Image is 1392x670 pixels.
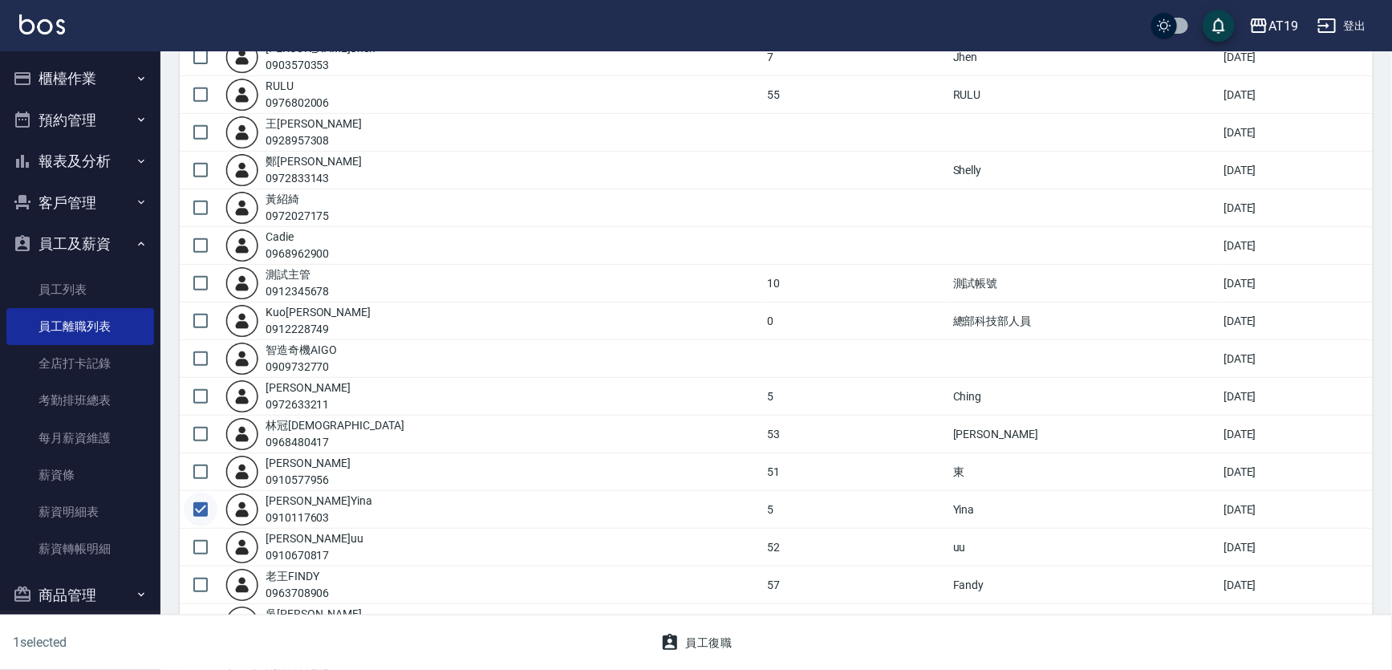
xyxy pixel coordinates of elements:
td: [DATE] [1220,114,1373,152]
td: 53 [764,416,949,453]
a: 薪資轉帳明細 [6,530,154,567]
img: user-login-man-human-body-mobile-person-512.png [225,568,259,602]
td: Yina [949,491,1220,529]
div: 0910577956 [266,472,351,489]
td: [DATE] [1220,491,1373,529]
td: [DATE] [1220,453,1373,491]
td: Jhen [949,39,1220,76]
td: Shelly [949,152,1220,189]
td: [DATE] [1220,566,1373,604]
div: 0968480417 [266,434,404,451]
div: Kuo [PERSON_NAME] [266,304,371,321]
div: [PERSON_NAME] Yina [266,493,372,510]
div: 老王 FINDY [266,568,330,585]
td: [DATE] [1220,416,1373,453]
button: 客戶管理 [6,182,154,224]
td: [DATE] [1220,265,1373,303]
td: [DATE] [1220,39,1373,76]
td: Ching [949,378,1220,416]
div: [PERSON_NAME] [266,380,351,396]
td: 7 [764,39,949,76]
img: user-login-man-human-body-mobile-person-512.png [225,493,259,526]
td: [DATE] [1220,303,1373,340]
td: 55 [764,76,949,114]
button: 商品管理 [6,575,154,616]
div: 0903570353 [266,57,375,74]
a: 員工離職列表 [6,308,154,345]
button: 員工及薪資 [6,223,154,265]
td: RULU [949,76,1220,114]
div: 王 [PERSON_NAME] [266,116,362,132]
img: user-login-man-human-body-mobile-person-512.png [225,530,259,564]
img: user-login-man-human-body-mobile-person-512.png [225,380,259,413]
div: [PERSON_NAME] [266,455,351,472]
td: [DATE] [1220,227,1373,265]
img: user-login-man-human-body-mobile-person-512.png [225,455,259,489]
button: AT19 [1243,10,1305,43]
div: 智造奇機 AIGO [266,342,337,359]
td: [DATE] [1220,340,1373,378]
td: [DATE] [1220,604,1373,642]
div: 測試 主管 [266,266,330,283]
img: user-login-man-human-body-mobile-person-512.png [225,229,259,262]
div: 0972027175 [266,208,330,225]
div: 0968962900 [266,246,330,262]
div: 鄭 [PERSON_NAME] [266,153,362,170]
img: user-login-man-human-body-mobile-person-512.png [225,191,259,225]
img: user-login-man-human-body-mobile-person-512.png [225,78,259,112]
td: [DATE] [1220,529,1373,566]
div: Cadie [266,229,330,246]
img: user-login-man-human-body-mobile-person-512.png [225,342,259,376]
td: [DATE] [1220,189,1373,227]
button: 員工復職 [654,628,739,658]
a: 薪資條 [6,457,154,493]
a: 員工列表 [6,271,154,308]
img: user-login-man-human-body-mobile-person-512.png [225,417,259,451]
a: 考勤排班總表 [6,382,154,419]
td: [PERSON_NAME] [949,416,1220,453]
div: 0972833143 [266,170,362,187]
h6: 1 selected [13,632,345,652]
button: 櫃檯作業 [6,58,154,99]
div: 0928957308 [266,132,362,149]
div: AT19 [1268,16,1298,36]
div: 0912228749 [266,321,371,338]
a: 每月薪資維護 [6,420,154,457]
td: 5 [764,491,949,529]
img: user-login-man-human-body-mobile-person-512.png [225,266,259,300]
button: 報表及分析 [6,140,154,182]
img: user-login-man-human-body-mobile-person-512.png [225,40,259,74]
div: 0963708906 [266,585,330,602]
div: 林 冠[DEMOGRAPHIC_DATA] [266,417,404,434]
td: 57 [764,566,949,604]
button: save [1203,10,1235,42]
button: 登出 [1311,11,1373,41]
img: user-login-man-human-body-mobile-person-512.png [225,116,259,149]
img: user-login-man-human-body-mobile-person-512.png [225,304,259,338]
div: 0909732770 [266,359,337,376]
div: RULU [266,78,330,95]
td: Fandy [949,566,1220,604]
td: 東 [949,453,1220,491]
img: Logo [19,14,65,35]
td: 10 [764,265,949,303]
div: 0972633211 [266,396,351,413]
div: 0912345678 [266,283,330,300]
td: 0 [764,303,949,340]
div: 吳 [PERSON_NAME] [266,606,362,623]
div: 黃 紹綺 [266,191,330,208]
td: 總部科技部人員 [949,303,1220,340]
td: 測試帳號 [949,265,1220,303]
td: 56 [764,604,949,642]
div: [PERSON_NAME] uu [266,530,363,547]
td: 51 [764,453,949,491]
td: 5 [764,378,949,416]
td: [DATE] [1220,152,1373,189]
div: 0910670817 [266,547,363,564]
td: 52 [764,529,949,566]
a: 薪資明細表 [6,493,154,530]
img: user-login-man-human-body-mobile-person-512.png [225,153,259,187]
td: [DATE] [1220,378,1373,416]
a: 全店打卡記錄 [6,345,154,382]
div: 0976802006 [266,95,330,112]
